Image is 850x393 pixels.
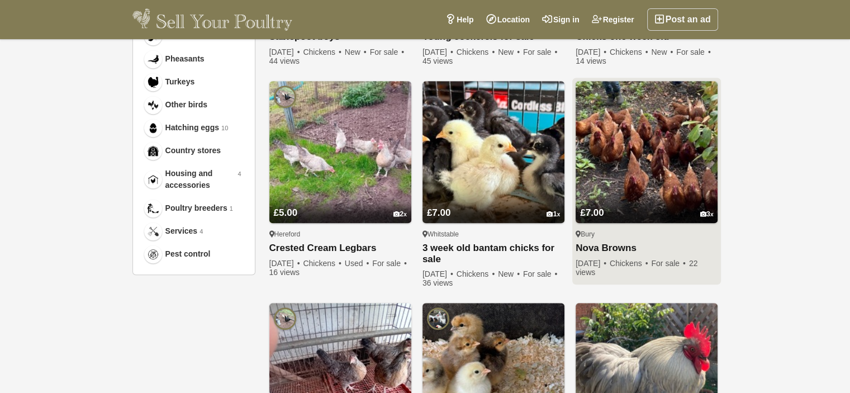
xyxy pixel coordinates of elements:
span: For sale [523,269,558,278]
div: Bury [576,230,718,239]
span: [DATE] [269,259,301,268]
span: Hatching eggs [165,122,219,134]
a: Other birds Other birds [142,93,246,116]
span: 45 views [422,56,453,65]
em: 1 [230,204,233,214]
span: New [498,269,521,278]
span: 36 views [422,278,453,287]
div: 3 [700,210,714,219]
a: Crested Cream Legbars [269,243,411,254]
img: Country stores [148,145,159,157]
span: 14 views [576,56,606,65]
a: Pheasants Pheasants [142,48,246,70]
a: Post an ad [647,8,718,31]
a: £5.00 2 [269,186,411,223]
img: 3 week old bantam chicks for sale [422,81,564,223]
span: Housing and accessories [165,168,236,191]
span: [DATE] [576,259,607,268]
span: [DATE] [269,48,301,56]
span: For sale [523,48,558,56]
span: Other birds [165,99,207,111]
a: Sign in [536,8,586,31]
span: 44 views [269,56,300,65]
div: Whitstable [422,230,564,239]
img: Other birds [148,100,159,111]
span: For sale [651,259,686,268]
span: [DATE] [422,269,454,278]
a: 3 week old bantam chicks for sale [422,243,564,265]
a: Nova Browns [576,243,718,254]
span: Turkeys [165,76,195,88]
a: Pest control Pest control [142,243,246,266]
span: For sale [370,48,405,56]
span: 22 views [576,259,697,277]
a: Hatching eggs Hatching eggs 10 [142,116,246,139]
img: Graham Powell [274,86,296,108]
span: Used [345,259,371,268]
span: For sale [676,48,711,56]
span: New [345,48,368,56]
em: 4 [238,169,241,179]
a: Help [439,8,479,31]
a: Housing and accessories Housing and accessories 4 [142,162,246,197]
span: New [651,48,674,56]
img: Pilling Poultry [427,307,449,330]
div: 1 [547,210,560,219]
img: Graham Powell [274,307,296,330]
span: 16 views [269,268,300,277]
span: £5.00 [274,207,298,218]
span: Chickens [303,259,343,268]
span: Poultry breeders [165,202,227,214]
span: [DATE] [422,48,454,56]
img: Sell Your Poultry [132,8,293,31]
a: £7.00 1 [422,186,564,223]
img: Housing and accessories [148,174,159,185]
span: Chickens [610,259,649,268]
em: 4 [200,227,203,236]
a: Register [586,8,640,31]
img: Poultry breeders [148,203,159,214]
span: Services [165,225,198,237]
span: Pheasants [165,53,205,65]
span: Pest control [165,248,211,260]
div: 2 [393,210,407,219]
span: Country stores [165,145,221,157]
img: Pheasants [148,54,159,65]
img: Services [148,226,159,237]
a: Poultry breeders Poultry breeders 1 [142,197,246,220]
a: Services Services 4 [142,220,246,243]
span: Chickens [457,269,496,278]
span: Chickens [303,48,343,56]
a: Turkeys Turkeys [142,70,246,93]
a: Location [480,8,536,31]
span: £7.00 [580,207,604,218]
span: Chickens [610,48,649,56]
span: New [498,48,521,56]
a: £7.00 3 [576,186,718,223]
img: Pest control [148,249,159,260]
img: Crested Cream Legbars [269,81,411,223]
div: Hereford [269,230,411,239]
img: Nova Browns [576,81,718,223]
em: 10 [221,124,228,133]
a: Country stores Country stores [142,139,246,162]
img: Hatching eggs [148,122,159,134]
span: £7.00 [427,207,451,218]
span: For sale [372,259,407,268]
span: Chickens [457,48,496,56]
img: Turkeys [148,77,159,88]
span: [DATE] [576,48,607,56]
